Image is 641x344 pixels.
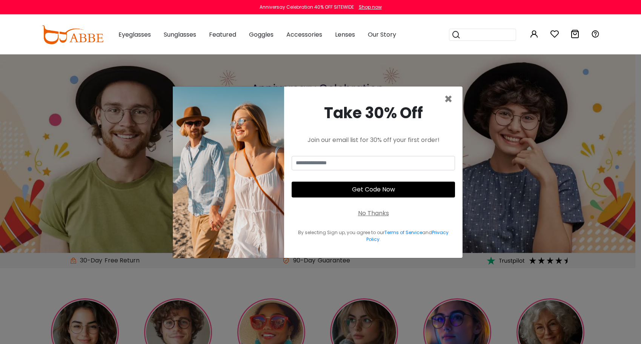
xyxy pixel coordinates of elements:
span: Goggles [249,30,274,39]
button: Get Code Now [292,182,455,197]
div: Anniversay Celebration 40% OFF SITEWIDE [260,4,354,11]
div: Join our email list for 30% off your first order! [292,136,455,145]
div: By selecting Sign up, you agree to our and . [292,229,455,243]
div: Shop now [359,4,382,11]
button: Close [444,93,453,106]
span: Featured [209,30,236,39]
span: Sunglasses [164,30,196,39]
a: Privacy Policy [366,229,449,242]
a: Shop now [355,4,382,10]
span: Our Story [368,30,396,39]
div: Take 30% Off [292,102,455,124]
span: Eyeglasses [118,30,151,39]
span: Accessories [286,30,322,39]
img: abbeglasses.com [42,25,103,44]
span: × [444,89,453,109]
a: Terms of Service [384,229,422,236]
div: No Thanks [358,209,389,218]
img: welcome [173,86,284,258]
span: Lenses [335,30,355,39]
